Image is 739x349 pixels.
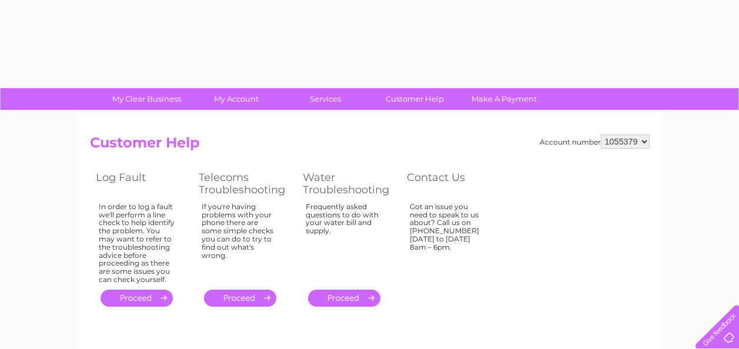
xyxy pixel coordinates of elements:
a: . [308,290,380,307]
a: My Clear Business [98,88,195,110]
div: Account number [540,135,650,149]
div: Got an issue you need to speak to us about? Call us on [PHONE_NUMBER] [DATE] to [DATE] 8am – 6pm. [410,203,486,279]
div: In order to log a fault we'll perform a line check to help identify the problem. You may want to ... [99,203,175,284]
a: Services [277,88,374,110]
a: Customer Help [366,88,463,110]
th: Log Fault [90,168,193,199]
a: My Account [188,88,285,110]
a: . [204,290,276,307]
div: If you're having problems with your phone there are some simple checks you can do to try to find ... [202,203,279,279]
a: . [101,290,173,307]
a: Make A Payment [456,88,553,110]
th: Contact Us [401,168,504,199]
th: Water Troubleshooting [297,168,401,199]
div: Frequently asked questions to do with your water bill and supply. [306,203,383,279]
h2: Customer Help [90,135,650,157]
th: Telecoms Troubleshooting [193,168,297,199]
